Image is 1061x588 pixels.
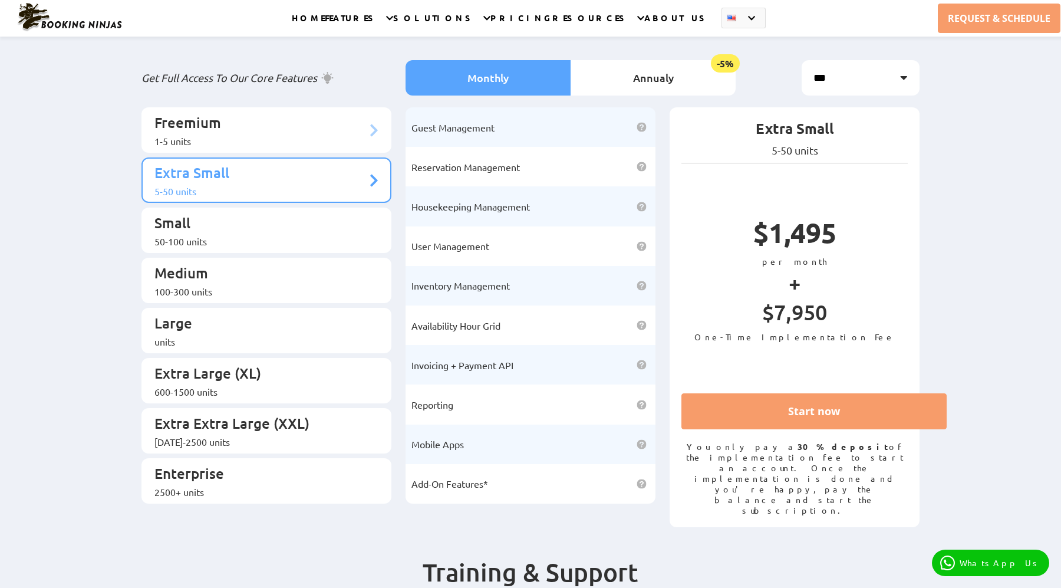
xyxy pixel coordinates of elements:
p: Small [154,213,367,235]
span: Add-On Features* [411,478,488,490]
li: Monthly [406,60,571,96]
img: help icon [637,162,647,172]
div: [DATE]-2500 units [154,436,367,448]
a: FEATURES [325,12,378,37]
img: help icon [637,439,647,449]
p: One-Time Implementation Fee [681,331,908,342]
span: User Management [411,240,489,252]
span: Inventory Management [411,280,510,291]
p: Extra Extra Large (XXL) [154,414,367,436]
p: Extra Small [154,163,367,185]
img: help icon [637,202,647,212]
img: help icon [637,320,647,330]
div: 100-300 units [154,285,367,297]
img: help icon [637,360,647,370]
span: Mobile Apps [411,438,464,450]
span: Reporting [411,399,453,410]
a: HOME [292,12,325,37]
span: -5% [711,54,740,73]
span: Reservation Management [411,161,520,173]
span: Housekeeping Management [411,201,530,212]
a: ABOUT US [644,12,710,37]
div: units [154,336,367,347]
a: RESOURCES [552,12,630,37]
div: 1-5 units [154,135,367,147]
img: help icon [637,122,647,132]
a: PRICING [490,12,552,37]
div: 50-100 units [154,235,367,247]
p: $1,495 [681,215,908,256]
p: + [681,267,908,299]
li: Annualy [571,60,736,96]
p: Get Full Access To Our Core Features [141,71,391,85]
p: $7,950 [681,299,908,331]
div: 600-1500 units [154,386,367,398]
p: Freemium [154,113,367,135]
strong: 30% deposit [798,441,889,452]
p: WhatsApp Us [960,558,1041,568]
p: Extra Small [681,119,908,144]
div: 5-50 units [154,185,367,197]
p: Enterprise [154,464,367,486]
p: Extra Large (XL) [154,364,367,386]
span: Invoicing + Payment API [411,359,513,371]
p: per month [681,256,908,267]
div: 2500+ units [154,486,367,498]
a: WhatsApp Us [932,550,1049,576]
p: 5-50 units [681,144,908,157]
a: REQUEST & SCHEDULE [938,4,1060,33]
p: Medium [154,264,367,285]
img: help icon [637,400,647,410]
span: Availability Hour Grid [411,320,500,331]
p: You only pay a of the implementation fee to start an account. Once the implementation is done and... [681,441,908,515]
span: Guest Management [411,121,495,133]
a: SOLUTIONS [393,12,476,37]
img: help icon [637,479,647,489]
img: help icon [637,241,647,251]
img: help icon [637,281,647,291]
img: Booking Ninjas Logo [17,2,123,32]
p: Large [154,314,367,336]
a: Start now [681,393,947,429]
